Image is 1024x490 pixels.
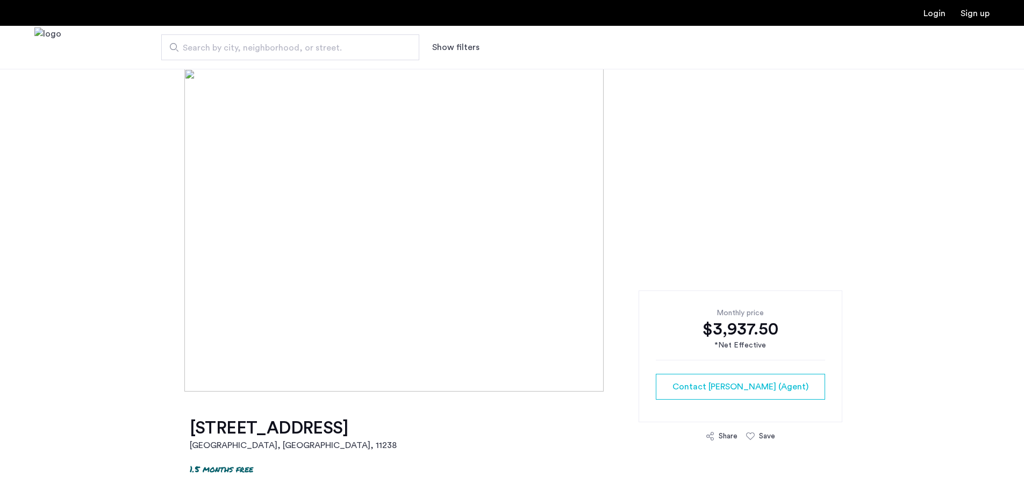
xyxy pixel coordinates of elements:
div: Share [719,431,737,442]
span: Search by city, neighborhood, or street. [183,41,389,54]
button: button [656,374,825,400]
button: Show or hide filters [432,41,479,54]
div: Monthly price [656,308,825,318]
a: Cazamio Logo [34,27,61,68]
div: *Net Effective [656,340,825,351]
span: Contact [PERSON_NAME] (Agent) [672,380,808,393]
div: $3,937.50 [656,318,825,340]
p: 1.5 months free [190,463,253,475]
input: Apartment Search [161,34,419,60]
img: logo [34,27,61,68]
a: Registration [961,9,990,18]
div: Save [759,431,775,442]
img: [object%20Object] [184,69,840,392]
a: [STREET_ADDRESS][GEOGRAPHIC_DATA], [GEOGRAPHIC_DATA], 11238 [190,417,397,452]
h1: [STREET_ADDRESS] [190,417,397,439]
a: Login [923,9,946,18]
h2: [GEOGRAPHIC_DATA], [GEOGRAPHIC_DATA] , 11238 [190,439,397,452]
